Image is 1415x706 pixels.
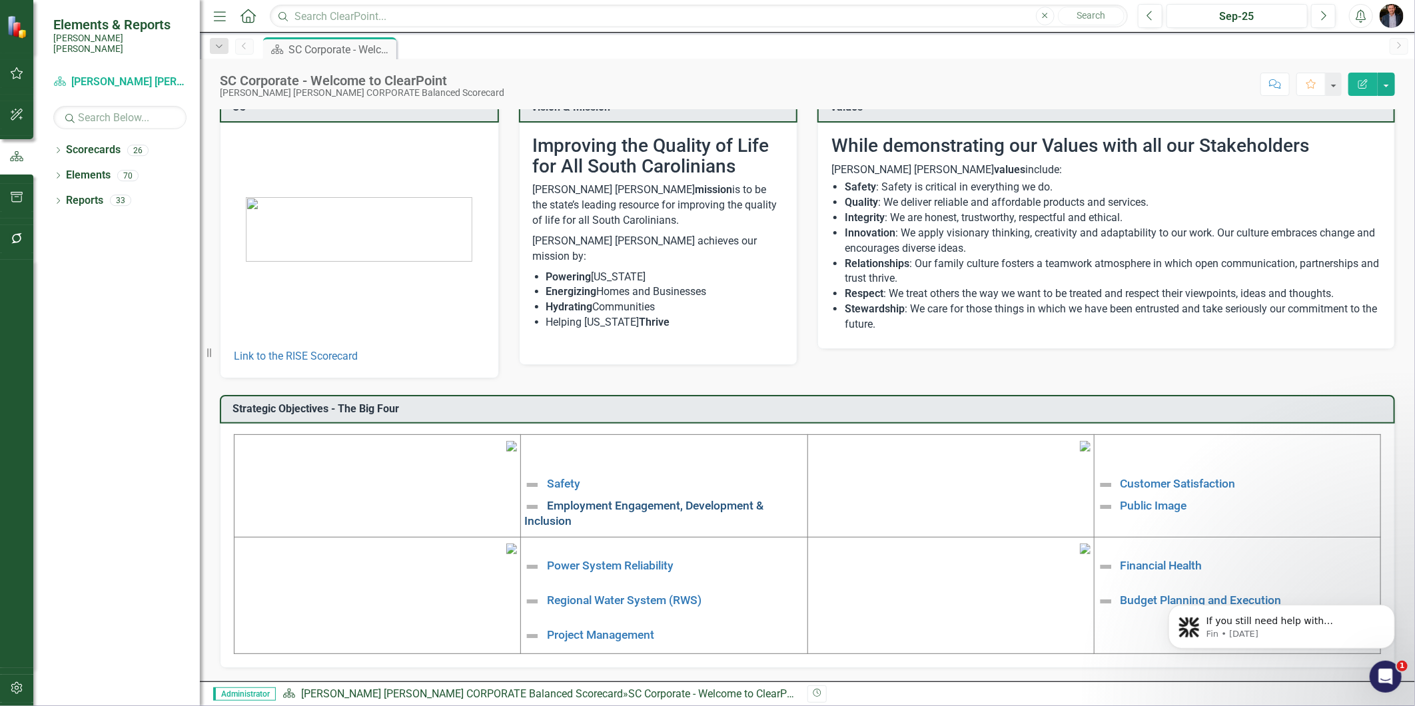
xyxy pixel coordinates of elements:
[66,143,121,158] a: Scorecards
[506,441,517,452] img: mceclip1%20v4.png
[301,687,623,700] a: [PERSON_NAME] [PERSON_NAME] CORPORATE Balanced Scorecard
[628,687,805,700] div: SC Corporate - Welcome to ClearPoint
[547,594,702,607] a: Regional Water System (RWS)
[524,593,540,609] img: Not Defined
[845,287,883,300] strong: Respect
[127,145,149,156] div: 26
[845,286,1381,302] li: : We treat others the way we want to be treated and respect their viewpoints, ideas and thoughts.
[845,256,1381,287] li: : Our family culture fosters a teamwork atmosphere in which open communication, partnerships and ...
[234,350,358,362] a: Link to the RISE Scorecard
[1121,500,1187,513] a: Public Image
[533,231,784,267] p: [PERSON_NAME] [PERSON_NAME] achieves our mission by:
[1098,559,1114,575] img: Not Defined
[1121,594,1282,607] a: Budget Planning and Execution
[66,193,103,208] a: Reports
[533,182,784,231] p: [PERSON_NAME] [PERSON_NAME] is to be the state’s leading resource for improving the quality of li...
[220,73,504,88] div: SC Corporate - Welcome to ClearPoint
[233,101,491,113] h3: SC
[524,500,763,528] a: Employment Engagement, Development & Inclusion
[546,300,593,313] strong: Hydrating
[845,302,905,315] strong: Stewardship
[845,180,1381,195] li: : Safety is critical in everything we do.
[66,168,111,183] a: Elements
[1098,593,1114,609] img: Not Defined
[524,559,540,575] img: Not Defined
[547,629,654,642] a: Project Management
[546,270,784,285] li: [US_STATE]
[845,180,876,193] strong: Safety
[845,226,895,239] strong: Innovation
[524,628,540,644] img: Not Defined
[1171,9,1303,25] div: Sep-25
[270,5,1128,28] input: Search ClearPoint...
[696,183,733,196] strong: mission
[233,403,1387,415] h3: Strategic Objectives - The Big Four
[506,543,517,554] img: mceclip3%20v3.png
[845,302,1381,332] li: : We care for those things in which we have been entrusted and take seriously our commitment to t...
[546,285,597,298] strong: Energizing
[1121,559,1202,573] a: Financial Health
[547,559,674,573] a: Power System Reliability
[117,170,139,181] div: 70
[994,163,1025,176] strong: values
[7,15,30,39] img: ClearPoint Strategy
[1121,478,1236,491] a: Customer Satisfaction
[1077,10,1105,21] span: Search
[524,477,540,493] img: Not Defined
[1098,477,1114,493] img: Not Defined
[831,136,1381,157] h2: While demonstrating our Values with all our Stakeholders
[1080,543,1091,554] img: mceclip4.png
[110,195,131,206] div: 33
[845,257,909,270] strong: Relationships
[220,88,504,98] div: [PERSON_NAME] [PERSON_NAME] CORPORATE Balanced Scorecard
[1080,441,1091,452] img: mceclip2%20v3.png
[1380,4,1404,28] img: Chris Amodeo
[546,270,592,283] strong: Powering
[831,163,1381,178] p: [PERSON_NAME] [PERSON_NAME] include:
[845,226,1381,256] li: : We apply visionary thinking, creativity and adaptability to our work. Our culture embraces chan...
[532,101,790,113] h3: Vision & Mission
[1149,577,1415,670] iframe: Intercom notifications message
[546,315,784,330] li: Helping [US_STATE]
[58,39,225,129] span: If you still need help with understanding or adjusting the reporting frequency of your KPI, I’m h...
[547,478,580,491] a: Safety
[53,75,187,90] a: [PERSON_NAME] [PERSON_NAME] CORPORATE Balanced Scorecard
[845,211,885,224] strong: Integrity
[1370,661,1402,693] iframe: Intercom live chat
[288,41,393,58] div: SC Corporate - Welcome to ClearPoint
[53,33,187,55] small: [PERSON_NAME] [PERSON_NAME]
[533,136,784,177] h2: Improving the Quality of Life for All South Carolinians
[1098,499,1114,515] img: Not Defined
[213,687,276,701] span: Administrator
[640,316,670,328] strong: Thrive
[830,101,1387,113] h3: Values
[1167,4,1308,28] button: Sep-25
[1397,661,1408,671] span: 1
[524,499,540,515] img: Not Defined
[53,17,187,33] span: Elements & Reports
[845,196,878,208] strong: Quality
[1058,7,1125,25] button: Search
[845,210,1381,226] li: : We are honest, trustworthy, respectful and ethical.
[546,300,784,315] li: Communities
[546,284,784,300] li: Homes and Businesses
[58,51,230,63] p: Message from Fin, sent 6d ago
[282,687,797,702] div: »
[53,106,187,129] input: Search Below...
[845,195,1381,210] li: : We deliver reliable and affordable products and services.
